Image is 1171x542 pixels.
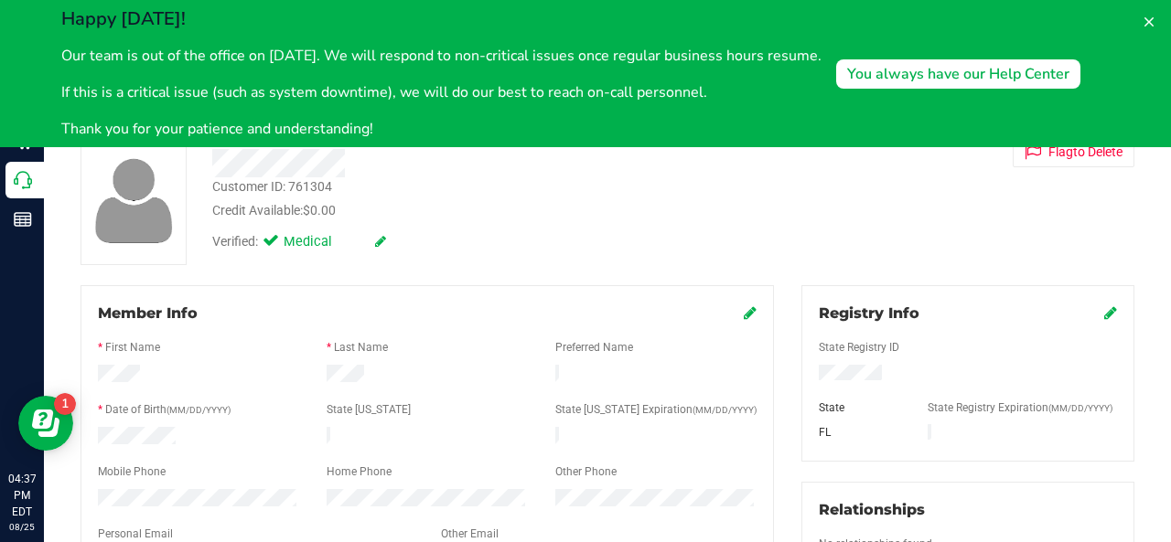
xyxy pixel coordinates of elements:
div: Credit Available: [212,201,725,220]
div: FL [805,424,914,441]
span: $0.00 [303,203,336,218]
span: (MM/DD/YYYY) [693,405,757,415]
label: Last Name [334,339,388,356]
div: State [805,399,914,416]
label: Personal Email [98,526,173,542]
inline-svg: Call Center [14,171,32,189]
div: Customer ID: 761304 [212,177,332,197]
p: If this is a critical issue (such as system downtime), we will do our best to reach on-call perso... [61,81,822,103]
h2: Happy [DATE]! [61,7,822,30]
inline-svg: Reports [14,210,32,228]
label: State [US_STATE] [327,401,411,418]
p: Our team is out of the office on [DATE]. We will respond to non-critical issues once regular busi... [61,45,822,67]
label: State Registry Expiration [928,399,1112,416]
label: State [US_STATE] Expiration [555,401,757,418]
p: 04:37 PM EDT [8,471,36,520]
iframe: Resource center unread badge [54,393,76,415]
button: Flagto Delete [1013,136,1134,167]
div: You always have our Help Center [847,63,1069,85]
img: user-icon.png [86,154,182,248]
label: Mobile Phone [98,463,166,480]
span: (MM/DD/YYYY) [1048,403,1112,413]
label: Other Phone [555,463,617,480]
iframe: Resource center [18,396,73,451]
span: Registry Info [819,304,919,322]
label: State Registry ID [819,339,899,356]
span: Medical [284,232,357,252]
div: Verified: [212,232,386,252]
label: Other Email [441,526,499,542]
span: Relationships [819,501,925,518]
span: (MM/DD/YYYY) [167,405,231,415]
p: Thank you for your patience and understanding! [61,118,822,140]
label: Home Phone [327,463,392,480]
span: Member Info [98,304,198,322]
label: First Name [105,339,160,356]
p: 08/25 [8,520,36,534]
label: Preferred Name [555,339,633,356]
label: Date of Birth [105,401,231,418]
